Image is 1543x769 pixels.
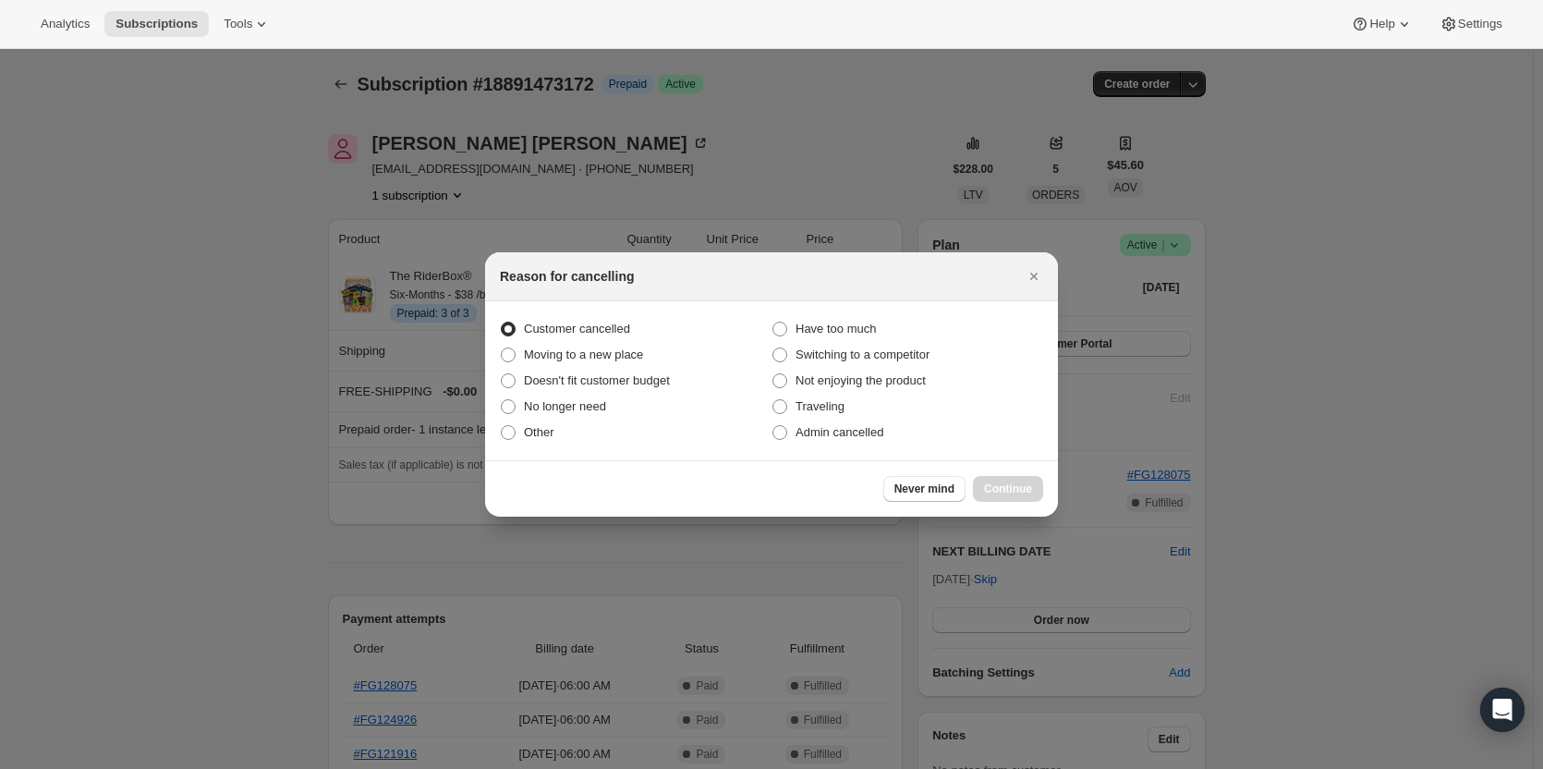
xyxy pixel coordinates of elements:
[1458,17,1502,31] span: Settings
[894,482,954,496] span: Never mind
[500,267,634,286] h2: Reason for cancelling
[524,399,606,413] span: No longer need
[796,373,926,387] span: Not enjoying the product
[1369,17,1394,31] span: Help
[796,348,929,361] span: Switching to a competitor
[41,17,90,31] span: Analytics
[883,476,966,502] button: Never mind
[524,348,643,361] span: Moving to a new place
[796,322,876,336] span: Have too much
[1480,688,1525,732] div: Open Intercom Messenger
[30,11,101,37] button: Analytics
[104,11,209,37] button: Subscriptions
[524,425,554,439] span: Other
[115,17,198,31] span: Subscriptions
[524,322,630,336] span: Customer cancelled
[796,399,844,413] span: Traveling
[524,373,670,387] span: Doesn't fit customer budget
[213,11,282,37] button: Tools
[1340,11,1424,37] button: Help
[1021,263,1047,289] button: Close
[1428,11,1513,37] button: Settings
[796,425,883,439] span: Admin cancelled
[224,17,252,31] span: Tools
